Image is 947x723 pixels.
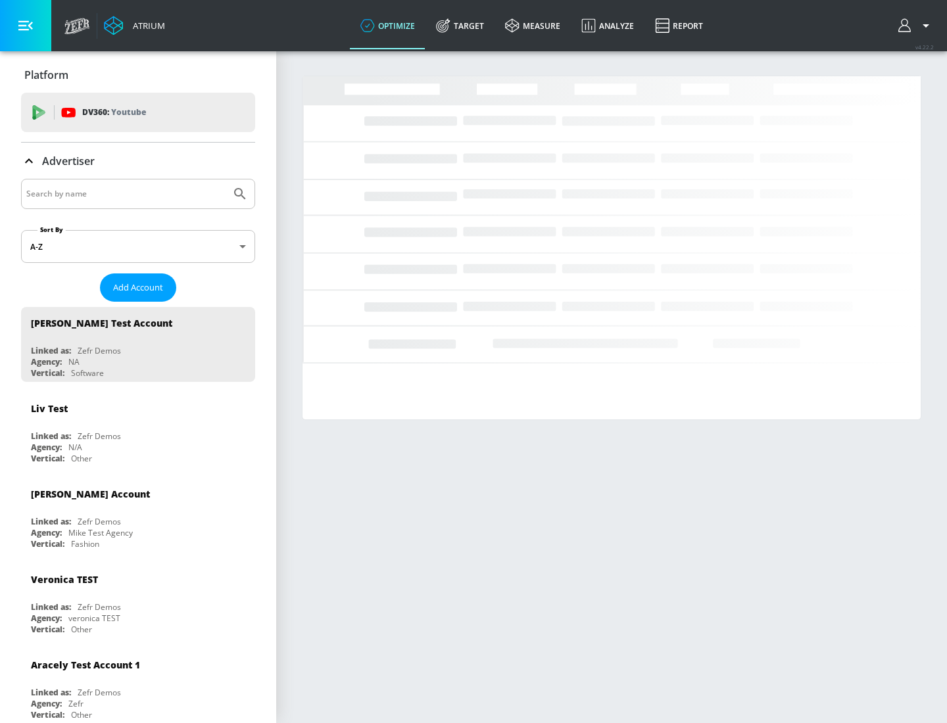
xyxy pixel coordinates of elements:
[82,105,146,120] p: DV360:
[42,154,95,168] p: Advertiser
[78,601,121,613] div: Zefr Demos
[78,431,121,442] div: Zefr Demos
[31,573,98,586] div: Veronica TEST
[31,488,150,500] div: [PERSON_NAME] Account
[31,527,62,538] div: Agency:
[26,185,226,202] input: Search by name
[31,698,62,709] div: Agency:
[78,516,121,527] div: Zefr Demos
[31,659,140,671] div: Aracely Test Account 1
[644,2,714,49] a: Report
[68,442,82,453] div: N/A
[571,2,644,49] a: Analyze
[350,2,425,49] a: optimize
[71,453,92,464] div: Other
[31,442,62,453] div: Agency:
[915,43,934,51] span: v 4.22.2
[21,307,255,382] div: [PERSON_NAME] Test AccountLinked as:Zefr DemosAgency:NAVertical:Software
[111,105,146,119] p: Youtube
[78,687,121,698] div: Zefr Demos
[71,367,104,379] div: Software
[31,317,172,329] div: [PERSON_NAME] Test Account
[68,527,133,538] div: Mike Test Agency
[21,563,255,638] div: Veronica TESTLinked as:Zefr DemosAgency:veronica TESTVertical:Other
[31,709,64,720] div: Vertical:
[113,280,163,295] span: Add Account
[21,392,255,467] div: Liv TestLinked as:Zefr DemosAgency:N/AVertical:Other
[495,2,571,49] a: measure
[21,478,255,553] div: [PERSON_NAME] AccountLinked as:Zefr DemosAgency:Mike Test AgencyVertical:Fashion
[24,68,68,82] p: Platform
[71,624,92,635] div: Other
[31,613,62,624] div: Agency:
[31,345,71,356] div: Linked as:
[31,402,68,415] div: Liv Test
[31,431,71,442] div: Linked as:
[21,93,255,132] div: DV360: Youtube
[21,143,255,179] div: Advertiser
[21,230,255,263] div: A-Z
[104,16,165,35] a: Atrium
[100,273,176,302] button: Add Account
[71,538,99,549] div: Fashion
[78,345,121,356] div: Zefr Demos
[31,516,71,527] div: Linked as:
[31,367,64,379] div: Vertical:
[37,225,66,234] label: Sort By
[21,57,255,93] div: Platform
[31,356,62,367] div: Agency:
[31,453,64,464] div: Vertical:
[68,613,120,624] div: veronica TEST
[128,20,165,32] div: Atrium
[425,2,495,49] a: Target
[31,687,71,698] div: Linked as:
[68,356,80,367] div: NA
[68,698,84,709] div: Zefr
[31,601,71,613] div: Linked as:
[71,709,92,720] div: Other
[31,624,64,635] div: Vertical:
[31,538,64,549] div: Vertical:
